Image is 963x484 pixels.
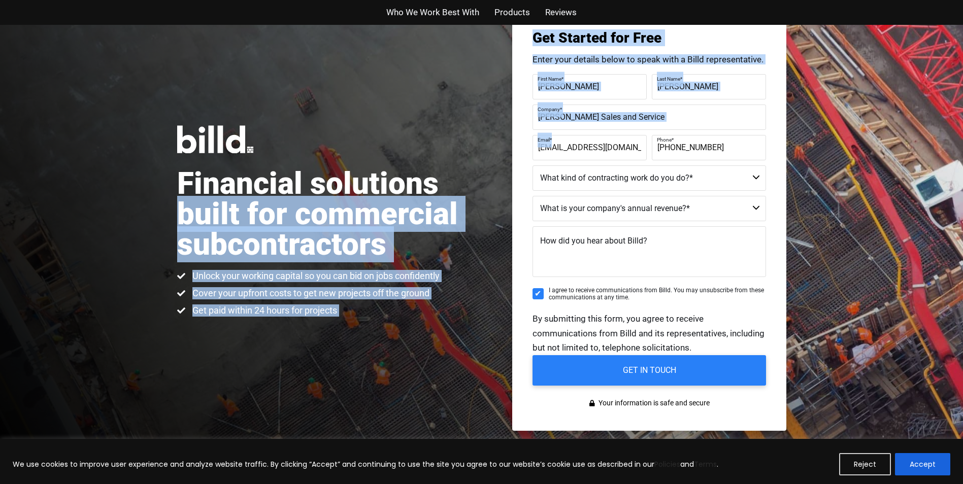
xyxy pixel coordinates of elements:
[895,453,950,475] button: Accept
[13,458,718,470] p: We use cookies to improve user experience and analyze website traffic. By clicking “Accept” and c...
[538,136,550,142] span: Email
[533,314,765,353] span: By submitting this form, you agree to receive communications from Billd and its representatives, ...
[190,287,429,299] span: Cover your upfront costs to get new projects off the ground
[538,106,560,112] span: Company
[494,5,530,20] a: Products
[190,270,440,282] span: Unlock your working capital so you can bid on jobs confidently
[694,459,717,469] a: Terms
[538,76,561,81] span: First Name
[533,31,766,45] h3: Get Started for Free
[545,5,577,20] a: Reviews
[540,236,647,246] span: How did you hear about Billd?
[596,396,710,410] span: Your information is safe and secure
[533,355,766,386] input: GET IN TOUCH
[386,5,479,20] a: Who We Work Best With
[190,304,337,317] span: Get paid within 24 hours for projects
[657,76,680,81] span: Last Name
[533,55,766,64] p: Enter your details below to speak with a Billd representative.
[839,453,891,475] button: Reject
[657,136,672,142] span: Phone
[533,288,544,299] input: I agree to receive communications from Billd. You may unsubscribe from these communications at an...
[654,459,680,469] a: Policies
[549,287,766,301] span: I agree to receive communications from Billd. You may unsubscribe from these communications at an...
[177,168,482,260] h1: Financial solutions built for commercial subcontractors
